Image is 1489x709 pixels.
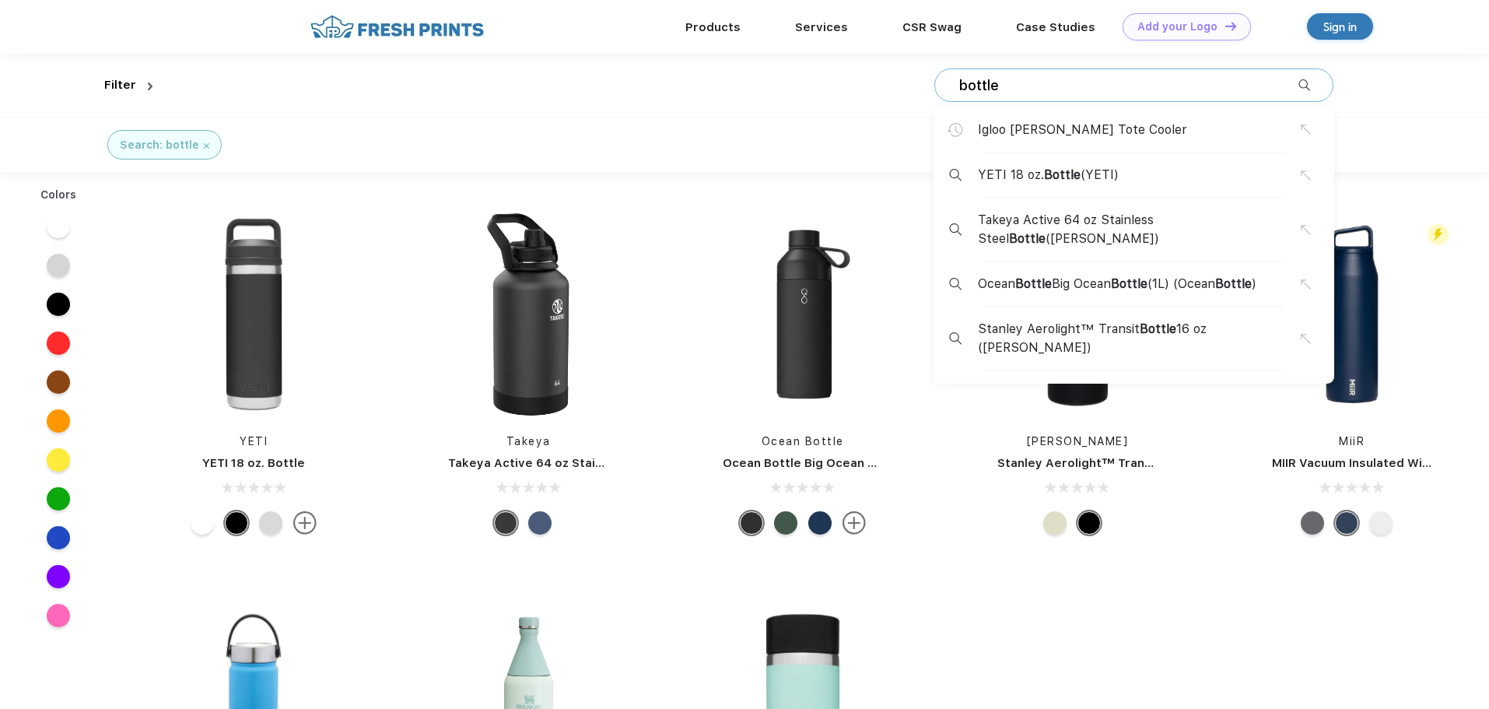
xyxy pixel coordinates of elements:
a: Ocean Bottle Big Ocean Bottle (1L) [723,456,929,470]
a: Products [685,20,741,34]
div: Black [1077,511,1101,535]
img: desktop_search_2.svg [949,169,962,181]
div: Midnight [528,511,552,535]
span: Bottle [1215,276,1252,291]
span: Bottle [1140,321,1176,336]
a: Ocean Bottle [762,435,844,448]
div: White [191,511,214,535]
img: func=resize&h=266 [699,211,906,418]
a: MiiR [1339,435,1365,448]
div: White Powder [1369,511,1393,535]
a: CSR Swag [902,20,962,34]
img: flash_active_toggle.svg [1428,224,1449,245]
img: func=resize&h=266 [425,211,632,418]
img: copy_suggestion.svg [1301,225,1311,235]
span: Bottle [1111,276,1147,291]
div: Cream [1043,511,1067,535]
div: Stainless Steel [259,511,282,535]
a: Sign in [1307,13,1373,40]
img: DT [1225,22,1236,30]
span: Ocean Big Ocean (1L) (Ocean ) [978,275,1256,293]
div: Filter [104,76,136,94]
img: copy_suggestion.svg [1301,125,1311,135]
span: Igloo [PERSON_NAME] Tote Cooler [978,121,1187,139]
img: copy_suggestion.svg [1301,279,1311,290]
img: desktop_search_2.svg [1298,79,1310,91]
img: dropdown.png [148,82,152,90]
img: desktop_search_2.svg [949,278,962,290]
div: Black [225,511,248,535]
img: more.svg [293,511,317,535]
img: desktop_search_2.svg [949,223,962,236]
span: Stanley Aerolight™ Transit 16 oz ([PERSON_NAME]) [978,320,1301,357]
a: Takeya [506,435,551,448]
span: Bottle [1009,231,1046,246]
div: Forest Green [774,511,797,535]
div: Colors [29,187,89,203]
img: copy_suggestion.svg [1301,170,1311,181]
span: Bottle [1044,167,1081,182]
a: YETI [240,435,268,448]
img: filter_cancel.svg [204,143,209,149]
a: Takeya Active 64 oz Stainless Steel Bottle [448,456,702,470]
img: more.svg [843,511,866,535]
div: Obsidian Black [740,511,763,535]
img: search_history.svg [948,123,963,137]
div: Add your Logo [1137,20,1217,33]
input: Search products for brands, styles, seasons etc... [958,77,1298,94]
img: fo%20logo%202.webp [306,13,489,40]
div: Onyx [494,511,517,535]
div: Tidal Blue [1335,511,1358,535]
span: Bottle [1015,276,1052,291]
img: desktop_search_2.svg [949,332,962,345]
img: func=resize&h=266 [1249,211,1456,418]
a: Services [795,20,848,34]
a: [PERSON_NAME] [1027,435,1129,448]
img: copy_suggestion.svg [1301,334,1311,344]
span: YETI 18 oz. (YETI) [978,166,1119,184]
div: Ocean Blue [808,511,832,535]
div: Search: bottle [120,137,199,153]
div: Sign in [1323,18,1357,36]
div: Black Powder [1301,511,1324,535]
span: Takeya Active 64 oz Stainless Steel ([PERSON_NAME]) [978,211,1301,248]
img: func=resize&h=266 [150,211,357,418]
a: YETI 18 oz. Bottle [202,456,305,470]
a: Stanley Aerolight™ Transit Bottle 16 oz [997,456,1234,470]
